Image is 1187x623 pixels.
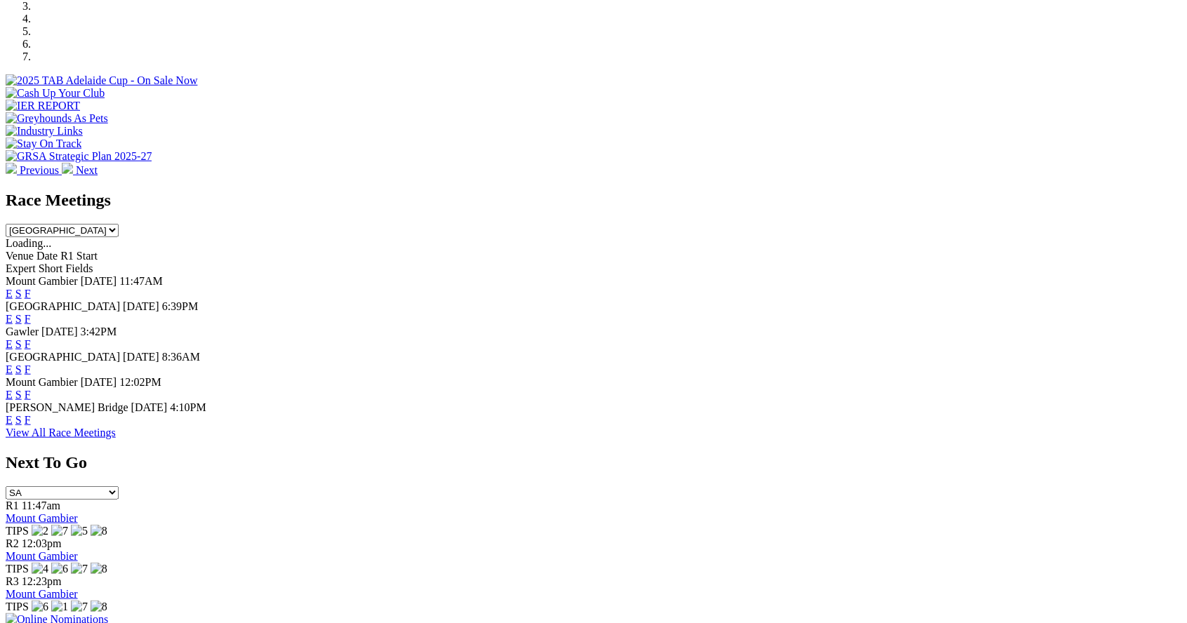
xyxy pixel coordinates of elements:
[22,500,60,511] span: 11:47am
[32,601,48,613] img: 6
[62,163,73,174] img: chevron-right-pager-white.svg
[15,389,22,401] a: S
[6,262,36,274] span: Expert
[39,262,63,274] span: Short
[76,164,98,176] span: Next
[25,363,31,375] a: F
[6,313,13,325] a: E
[119,376,161,388] span: 12:02PM
[123,351,159,363] span: [DATE]
[6,588,78,600] a: Mount Gambier
[51,563,68,575] img: 6
[6,550,78,562] a: Mount Gambier
[6,500,19,511] span: R1
[91,563,107,575] img: 8
[119,275,163,287] span: 11:47AM
[6,525,29,537] span: TIPS
[6,601,29,612] span: TIPS
[6,138,81,150] img: Stay On Track
[6,575,19,587] span: R3
[131,401,168,413] span: [DATE]
[6,300,120,312] span: [GEOGRAPHIC_DATA]
[6,237,51,249] span: Loading...
[15,363,22,375] a: S
[20,164,59,176] span: Previous
[6,338,13,350] a: E
[6,288,13,300] a: E
[6,351,120,363] span: [GEOGRAPHIC_DATA]
[6,191,1181,210] h2: Race Meetings
[6,453,1181,472] h2: Next To Go
[32,525,48,537] img: 2
[81,275,117,287] span: [DATE]
[6,563,29,575] span: TIPS
[15,338,22,350] a: S
[51,525,68,537] img: 7
[81,376,117,388] span: [DATE]
[6,401,128,413] span: [PERSON_NAME] Bridge
[123,300,159,312] span: [DATE]
[71,601,88,613] img: 7
[6,125,83,138] img: Industry Links
[22,575,62,587] span: 12:23pm
[6,112,108,125] img: Greyhounds As Pets
[170,401,206,413] span: 4:10PM
[22,537,62,549] span: 12:03pm
[6,427,116,438] a: View All Race Meetings
[65,262,93,274] span: Fields
[6,363,13,375] a: E
[32,563,48,575] img: 4
[25,338,31,350] a: F
[51,601,68,613] img: 1
[81,326,117,337] span: 3:42PM
[6,100,80,112] img: IER REPORT
[162,351,200,363] span: 8:36AM
[6,164,62,176] a: Previous
[6,512,78,524] a: Mount Gambier
[91,601,107,613] img: 8
[15,414,22,426] a: S
[6,326,39,337] span: Gawler
[6,250,34,262] span: Venue
[37,250,58,262] span: Date
[25,288,31,300] a: F
[6,163,17,174] img: chevron-left-pager-white.svg
[6,389,13,401] a: E
[6,414,13,426] a: E
[15,288,22,300] a: S
[41,326,78,337] span: [DATE]
[6,537,19,549] span: R2
[71,563,88,575] img: 7
[25,313,31,325] a: F
[6,74,198,87] img: 2025 TAB Adelaide Cup - On Sale Now
[71,525,88,537] img: 5
[62,164,98,176] a: Next
[6,87,105,100] img: Cash Up Your Club
[15,313,22,325] a: S
[25,389,31,401] a: F
[25,414,31,426] a: F
[6,275,78,287] span: Mount Gambier
[6,376,78,388] span: Mount Gambier
[91,525,107,537] img: 8
[162,300,199,312] span: 6:39PM
[6,150,152,163] img: GRSA Strategic Plan 2025-27
[60,250,98,262] span: R1 Start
